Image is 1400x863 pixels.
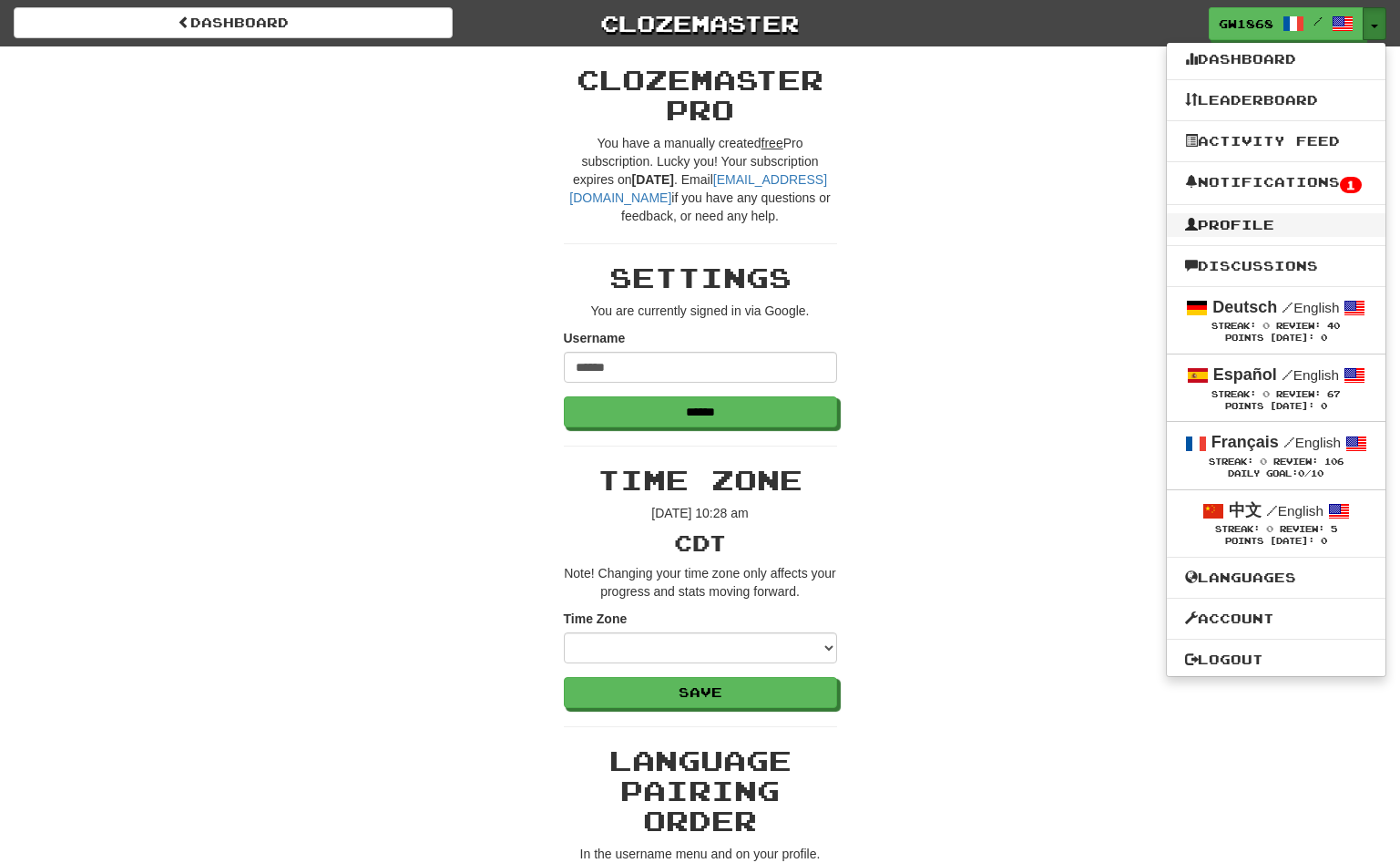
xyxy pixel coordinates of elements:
[1167,213,1385,237] a: Profile
[1211,389,1256,399] span: Streak:
[1266,503,1323,519] small: English
[1282,299,1293,315] span: /
[1211,321,1256,331] span: Streak:
[1213,365,1277,384] strong: Español
[1282,300,1339,315] small: English
[1219,15,1273,32] span: gw1868
[1282,366,1293,383] span: /
[1262,320,1270,331] span: 0
[1282,367,1339,383] small: English
[564,531,837,555] h3: CDT
[14,7,453,38] a: Dashboard
[1266,502,1278,519] span: /
[1167,170,1385,196] a: Notifications1
[1327,389,1340,399] span: 67
[564,465,837,495] h2: Time Zone
[1167,354,1385,421] a: Español /English Streak: 0 Review: 67 Points [DATE]: 0
[564,504,837,522] p: [DATE] 10:28 am
[1167,648,1385,672] a: Logout
[564,262,837,293] h2: Settings
[761,136,783,150] u: free
[564,65,837,125] h2: Clozemaster Pro
[1167,566,1385,590] a: Languages
[1211,433,1279,451] strong: Français
[1273,457,1318,467] span: Review:
[1215,524,1260,534] span: Streak:
[1167,47,1385,71] a: Dashboard
[1331,524,1337,534] span: 5
[564,745,837,836] h2: Language Pairing Order
[1313,15,1323,27] span: /
[1260,456,1267,467] span: 0
[1209,457,1253,467] span: Streak:
[1167,88,1385,112] a: Leaderboard
[1283,435,1341,450] small: English
[1185,536,1367,548] div: Points [DATE]: 0
[564,564,837,601] p: Note! Changing your time zone only affects your progress and stats moving forward.
[1229,501,1262,519] strong: 中文
[1283,434,1295,450] span: /
[1167,254,1385,278] a: Discussions
[564,302,837,320] p: You are currently signed in via Google.
[1324,457,1344,467] span: 106
[1266,523,1273,534] span: 0
[1276,321,1321,331] span: Review:
[1340,177,1362,193] span: 1
[1167,607,1385,631] a: Account
[632,172,674,187] strong: [DATE]
[1185,401,1367,413] div: Points [DATE]: 0
[480,7,919,39] a: Clozemaster
[564,610,628,628] label: Time Zone
[1167,422,1385,488] a: Français /English Streak: 0 Review: 106 Daily Goal:0/10
[564,134,837,225] div: You have a manually created Pro subscription. Lucky you! Your subscription expires on . Email if ...
[1262,388,1270,399] span: 0
[564,329,626,347] label: Username
[1327,321,1340,331] span: 40
[1276,389,1321,399] span: Review:
[1167,129,1385,153] a: Activity Feed
[564,677,837,708] button: Save
[1298,468,1304,478] span: 0
[1280,524,1324,534] span: Review:
[1212,298,1277,316] strong: Deutsch
[1167,287,1385,354] a: Deutsch /English Streak: 0 Review: 40 Points [DATE]: 0
[1185,333,1367,344] div: Points [DATE]: 0
[1185,468,1367,480] div: Daily Goal: /10
[1209,7,1364,40] a: gw1868 /
[564,845,837,863] p: In the username menu and on your profile.
[1167,490,1385,557] a: 中文 /English Streak: 0 Review: 5 Points [DATE]: 0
